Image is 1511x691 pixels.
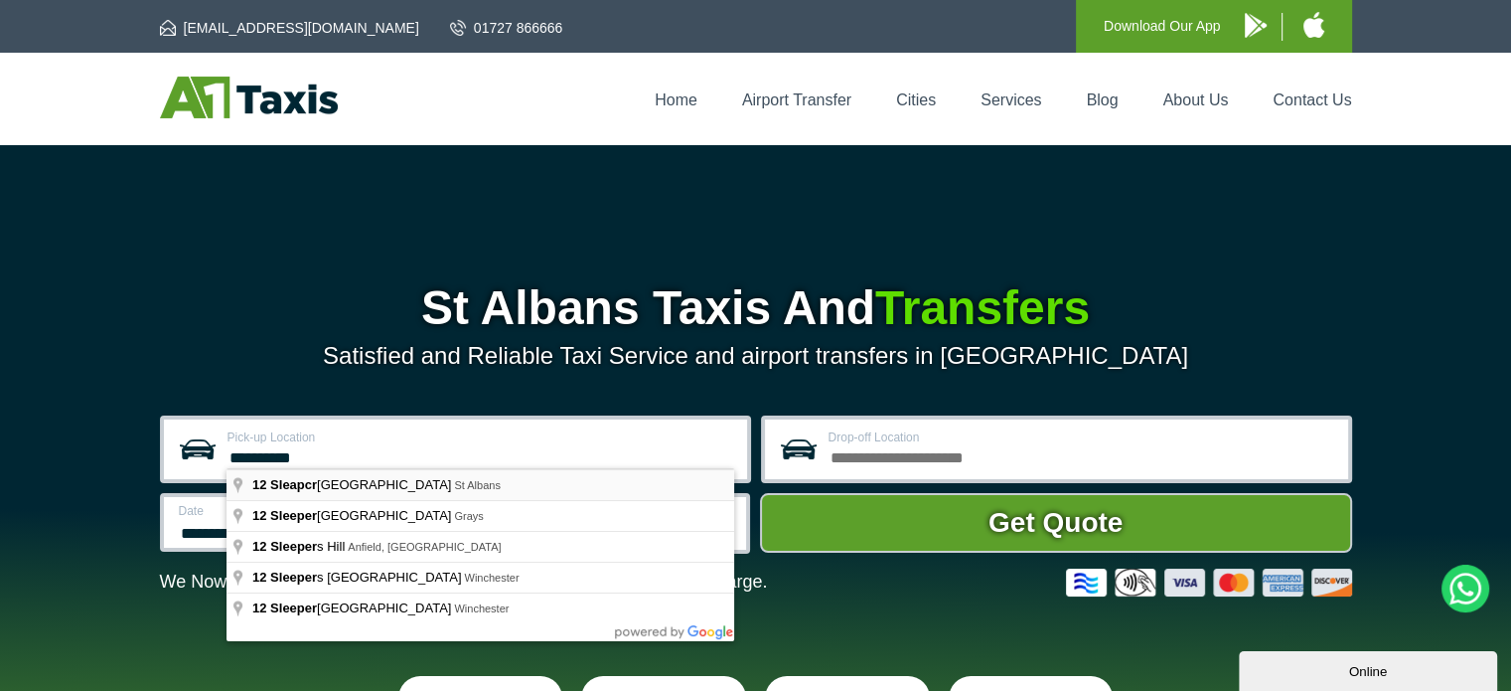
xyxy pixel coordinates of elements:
span: 12 Sleeper [252,508,317,523]
label: Date [179,505,434,517]
button: Get Quote [760,493,1352,553]
img: A1 Taxis iPhone App [1303,12,1324,38]
span: 12 Sleeper [252,570,317,585]
img: Credit And Debit Cards [1066,569,1352,597]
h1: St Albans Taxis And [160,284,1352,332]
span: 12 [252,539,266,554]
a: Cities [896,91,936,108]
span: [GEOGRAPHIC_DATA] [252,601,454,615]
img: A1 Taxis St Albans LTD [160,77,338,118]
span: 12 Sleapcr [252,477,317,492]
span: Anfield, [GEOGRAPHIC_DATA] [348,541,501,553]
label: Drop-off Location [829,432,1336,443]
a: 01727 866666 [450,18,563,38]
span: St Albans [454,479,500,491]
p: We Now Accept Card & Contactless Payment In [160,572,768,593]
span: Winchester [454,603,509,614]
p: Download Our App [1104,14,1221,39]
span: Sleeper [270,539,317,554]
p: Satisfied and Reliable Taxi Service and airport transfers in [GEOGRAPHIC_DATA] [160,342,1352,370]
a: About Us [1163,91,1229,108]
span: s Hill [252,539,348,554]
span: s [GEOGRAPHIC_DATA] [252,570,464,585]
img: A1 Taxis Android App [1245,13,1267,38]
a: Airport Transfer [742,91,851,108]
span: Transfers [875,281,1090,334]
span: Winchester [464,572,519,584]
span: Grays [454,510,483,522]
a: Home [655,91,697,108]
a: Services [981,91,1041,108]
span: 12 Sleeper [252,601,317,615]
span: [GEOGRAPHIC_DATA] [252,508,454,523]
a: Contact Us [1273,91,1351,108]
span: [GEOGRAPHIC_DATA] [252,477,454,492]
label: Pick-up Location [227,432,735,443]
a: [EMAIL_ADDRESS][DOMAIN_NAME] [160,18,419,38]
a: Blog [1086,91,1118,108]
iframe: chat widget [1239,647,1501,691]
